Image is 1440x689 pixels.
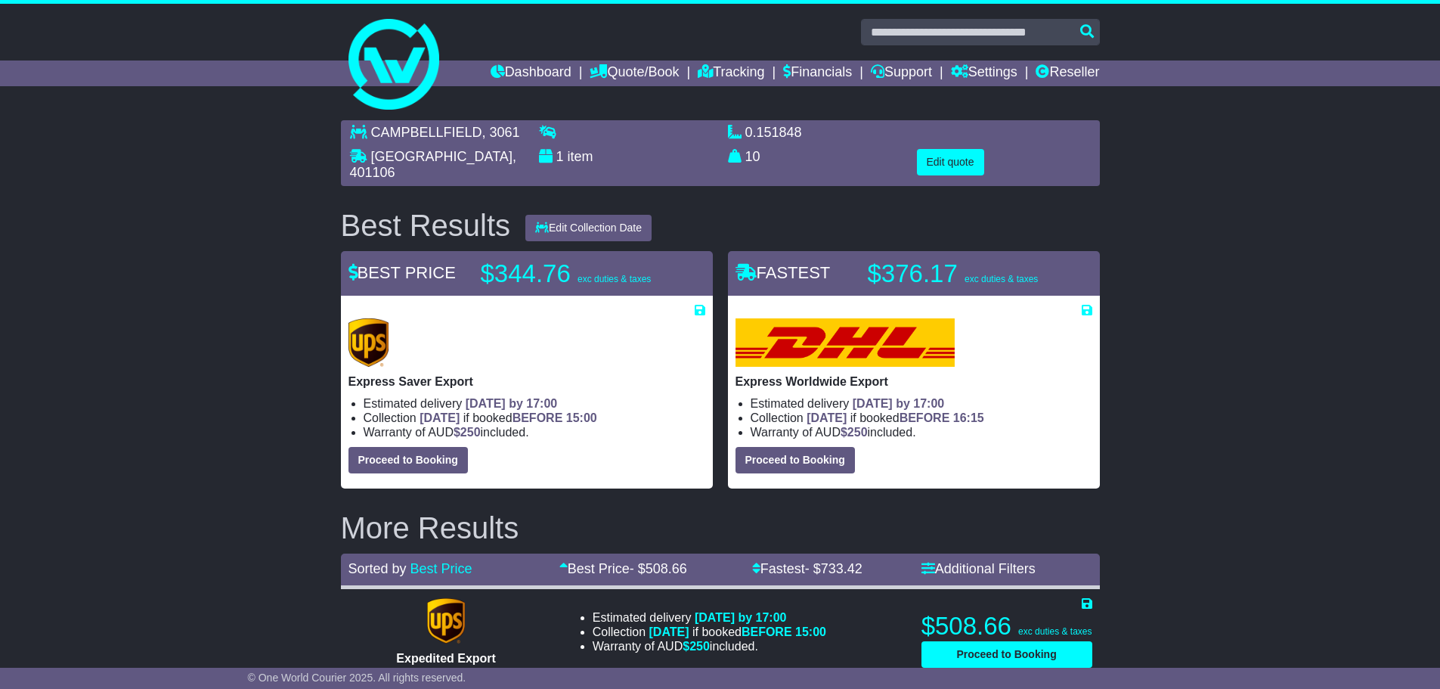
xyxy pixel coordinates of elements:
li: Estimated delivery [364,396,705,411]
span: BEFORE [742,625,792,638]
a: Support [871,61,932,86]
li: Estimated delivery [593,610,826,625]
span: [DATE] [420,411,460,424]
span: 15:00 [795,625,826,638]
span: 733.42 [821,561,862,576]
span: 250 [847,426,868,439]
a: Best Price [410,561,472,576]
span: FASTEST [735,263,831,282]
h2: More Results [341,511,1100,545]
span: [DATE] [649,625,689,638]
a: Additional Filters [921,561,1036,576]
li: Collection [593,625,826,639]
a: Fastest- $733.42 [752,561,862,576]
span: [GEOGRAPHIC_DATA] [371,149,513,164]
p: $376.17 [868,259,1057,289]
img: UPS (new): Express Saver Export [348,318,389,367]
span: CAMPBELLFIELD [371,125,482,140]
span: $ [454,426,481,439]
span: - $ [630,561,687,576]
a: Financials [783,61,852,86]
li: Collection [751,411,1092,425]
button: Proceed to Booking [735,447,855,473]
img: DHL: Express Worldwide Export [735,318,955,367]
span: if booked [807,411,983,424]
img: UPS (new): Expedited Export [427,598,465,644]
span: [DATE] by 17:00 [466,397,558,410]
span: 250 [689,640,710,653]
span: 0.151848 [745,125,802,140]
span: 1 [556,149,564,164]
li: Warranty of AUD included. [593,639,826,653]
span: , 401106 [350,149,516,181]
span: BEST PRICE [348,263,456,282]
span: BEFORE [513,411,563,424]
span: , 3061 [482,125,520,140]
span: BEFORE [900,411,950,424]
span: exc duties & taxes [965,274,1038,284]
span: [DATE] by 17:00 [853,397,945,410]
span: item [568,149,593,164]
a: Best Price- $508.66 [559,561,687,576]
li: Estimated delivery [751,396,1092,411]
button: Proceed to Booking [348,447,468,473]
div: Best Results [333,209,519,242]
span: $ [841,426,868,439]
p: Express Saver Export [348,374,705,389]
span: 15:00 [566,411,597,424]
span: exc duties & taxes [578,274,651,284]
a: Dashboard [491,61,571,86]
span: 508.66 [646,561,687,576]
button: Edit quote [917,149,984,175]
span: exc duties & taxes [1018,626,1092,637]
a: Reseller [1036,61,1099,86]
span: if booked [649,625,826,638]
span: - $ [805,561,862,576]
span: 250 [460,426,481,439]
li: Warranty of AUD included. [364,425,705,439]
p: $344.76 [481,259,670,289]
span: if booked [420,411,596,424]
span: $ [683,640,710,653]
span: Sorted by [348,561,407,576]
p: Express Worldwide Export [735,374,1092,389]
span: [DATE] by 17:00 [695,611,787,624]
a: Tracking [698,61,764,86]
span: Expedited Export [396,652,496,665]
span: 10 [745,149,760,164]
button: Proceed to Booking [921,641,1092,668]
button: Edit Collection Date [525,215,652,241]
p: $508.66 [921,611,1092,641]
li: Warranty of AUD included. [751,425,1092,439]
span: 16:15 [953,411,984,424]
a: Settings [951,61,1017,86]
span: © One World Courier 2025. All rights reserved. [248,672,466,684]
span: [DATE] [807,411,847,424]
a: Quote/Book [590,61,679,86]
li: Collection [364,411,705,425]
